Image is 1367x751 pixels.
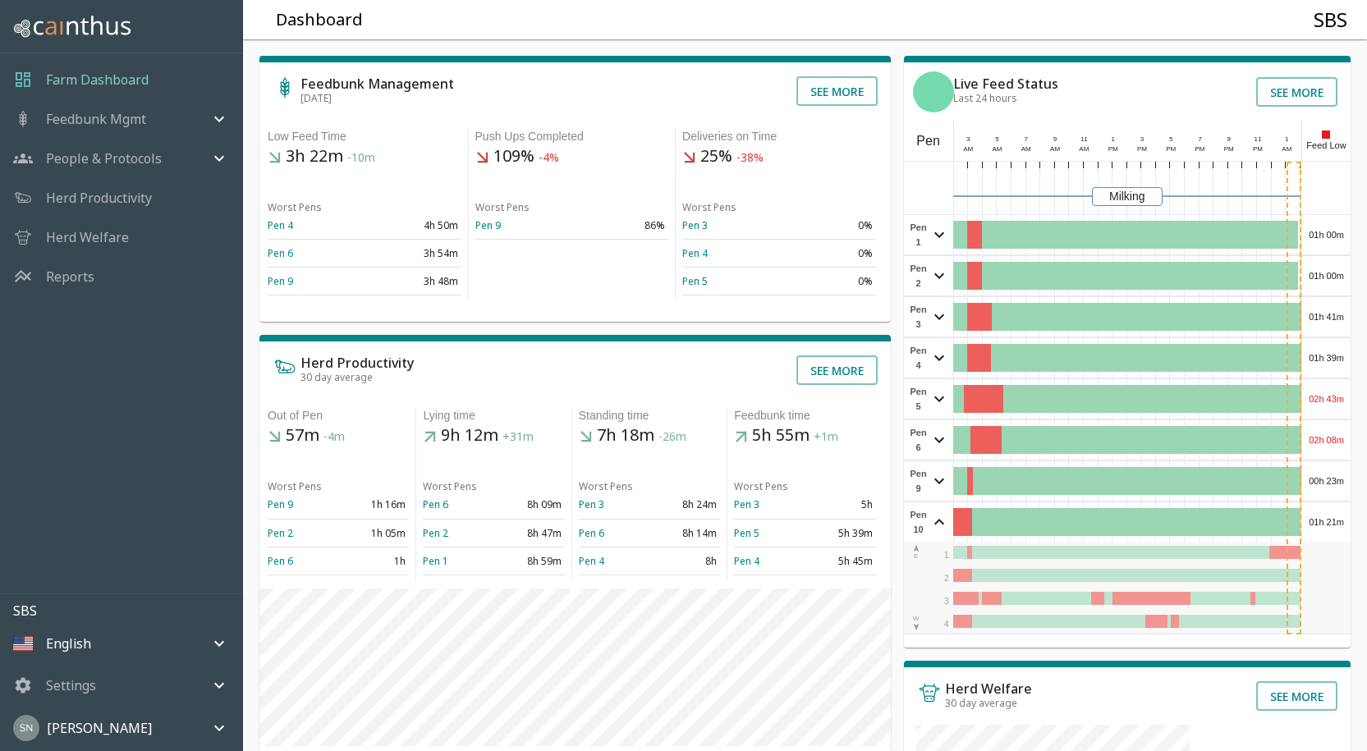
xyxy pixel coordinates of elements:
[796,355,878,385] button: See more
[649,547,720,575] td: 8h
[908,261,929,291] span: Pen 2
[1135,135,1149,144] div: 3
[423,497,448,511] a: Pen 6
[961,135,975,144] div: 3
[1079,145,1089,153] span: AM
[1302,502,1351,542] div: 01h 21m
[912,543,920,561] div: E
[734,479,788,493] span: Worst Pens
[46,70,149,89] a: Farm Dashboard
[1253,145,1263,153] span: PM
[993,145,1002,153] span: AM
[300,370,373,384] span: 30 day average
[13,715,39,741] img: 45cffdf61066f8072b93f09263145446
[963,145,973,153] span: AM
[46,227,129,247] p: Herd Welfare
[46,149,162,168] p: People & Protocols
[365,268,461,295] td: 3h 48m
[323,429,345,445] span: -4m
[736,150,764,166] span: -38%
[579,554,604,568] a: Pen 4
[1256,681,1337,711] button: See more
[579,424,720,447] h5: 7h 18m
[814,429,838,445] span: +1m
[300,77,454,90] h6: Feedbunk Management
[494,519,565,547] td: 8h 47m
[268,554,293,568] a: Pen 6
[268,128,461,145] div: Low Feed Time
[1106,135,1121,144] div: 1
[953,77,1058,90] h6: Live Feed Status
[908,343,929,373] span: Pen 4
[46,188,152,208] p: Herd Productivity
[365,240,461,268] td: 3h 54m
[475,145,669,168] h5: 109%
[268,274,293,288] a: Pen 9
[338,491,409,519] td: 1h 16m
[1302,379,1351,419] div: 02h 43m
[734,424,875,447] h5: 5h 55m
[423,479,477,493] span: Worst Pens
[268,424,409,447] h5: 57m
[571,212,668,240] td: 86%
[1108,145,1118,153] span: PM
[268,246,293,260] a: Pen 6
[908,302,929,332] span: Pen 3
[1302,461,1351,501] div: 00h 23m
[682,246,708,260] a: Pen 4
[268,407,409,424] div: Out of Pen
[423,526,448,540] a: Pen 2
[796,76,878,106] button: See more
[494,547,565,575] td: 8h 59m
[347,150,375,166] span: -10m
[300,356,414,369] h6: Herd Productivity
[423,424,564,447] h5: 9h 12m
[944,620,949,629] span: 4
[944,597,949,606] span: 3
[46,675,96,695] p: Settings
[682,128,876,145] div: Deliveries on Time
[779,268,876,295] td: 0%
[579,497,604,511] a: Pen 3
[1280,135,1295,144] div: 1
[338,519,409,547] td: 1h 05m
[649,491,720,519] td: 8h 24m
[579,479,633,493] span: Worst Pens
[779,212,876,240] td: 0%
[1302,297,1351,337] div: 01h 41m
[734,407,875,424] div: Feedbunk time
[734,526,759,540] a: Pen 5
[904,121,953,161] div: Pen
[502,429,534,445] span: +31m
[682,200,736,214] span: Worst Pens
[46,267,94,286] p: Reports
[953,91,1017,105] span: Last 24 hours
[1250,135,1265,144] div: 11
[912,614,920,632] div: W
[1224,145,1234,153] span: PM
[1092,187,1163,206] div: Milking
[423,407,564,424] div: Lying time
[475,218,501,232] a: Pen 9
[1222,135,1236,144] div: 9
[990,135,1005,144] div: 5
[682,218,708,232] a: Pen 3
[268,200,322,214] span: Worst Pens
[1195,145,1204,153] span: PM
[805,519,875,547] td: 5h 39m
[1163,135,1178,144] div: 5
[944,574,949,583] span: 2
[1193,135,1208,144] div: 7
[682,145,876,168] h5: 25%
[494,491,565,519] td: 8h 09m
[268,145,461,168] h5: 3h 22m
[1302,256,1351,295] div: 01h 00m
[779,240,876,268] td: 0%
[579,526,604,540] a: Pen 6
[649,519,720,547] td: 8h 14m
[1282,145,1291,153] span: AM
[1302,338,1351,378] div: 01h 39m
[268,218,293,232] a: Pen 4
[1301,121,1351,161] div: Feed Low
